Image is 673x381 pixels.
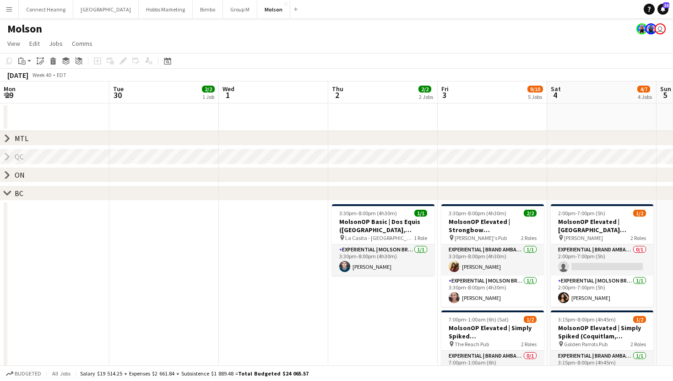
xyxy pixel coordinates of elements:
[331,90,343,100] span: 2
[551,276,653,307] app-card-role: Experiential | Molson Brand Specialist1/12:00pm-7:00pm (5h)[PERSON_NAME]
[202,86,215,93] span: 2/2
[564,341,608,348] span: Golden Parrots Pub
[441,204,544,307] app-job-card: 3:30pm-8:00pm (4h30m)2/2MolsonOP Elevated | Strongbow ([GEOGRAPHIC_DATA], [GEOGRAPHIC_DATA]) [PER...
[636,23,647,34] app-user-avatar: Lysandre Dorval
[549,90,561,100] span: 4
[449,316,509,323] span: 7:00pm-1:00am (6h) (Sat)
[419,93,433,100] div: 2 Jobs
[441,324,544,340] h3: MolsonOP Elevated | Simply Spiked ([GEOGRAPHIC_DATA], [GEOGRAPHIC_DATA])
[630,341,646,348] span: 2 Roles
[657,4,668,15] a: 10
[80,370,309,377] div: Salary $19 514.25 + Expenses $2 661.84 + Subsistence $1 889.48 =
[202,93,214,100] div: 1 Job
[521,341,537,348] span: 2 Roles
[441,85,449,93] span: Fri
[15,189,23,198] div: BC
[15,152,24,161] div: QC
[655,23,666,34] app-user-avatar: Jamie Wong
[524,316,537,323] span: 1/2
[659,90,671,100] span: 5
[551,324,653,340] h3: MolsonOP Elevated | Simply Spiked (Coquitlam, [GEOGRAPHIC_DATA])
[19,0,73,18] button: Connect Hearing
[527,86,543,93] span: 9/10
[332,245,434,276] app-card-role: Experiential | Molson Brand Specialist1/13:30pm-8:00pm (4h30m)[PERSON_NAME]
[637,86,650,93] span: 4/7
[646,23,657,34] app-user-avatar: Laurence Pare
[139,0,193,18] button: Hobbs Marketing
[7,71,28,80] div: [DATE]
[414,210,427,217] span: 1/1
[558,316,616,323] span: 3:15pm-8:00pm (4h45m)
[441,276,544,307] app-card-role: Experiential | Molson Brand Specialist1/13:30pm-8:00pm (4h30m)[PERSON_NAME]
[113,85,124,93] span: Tue
[57,71,66,78] div: EDT
[455,341,489,348] span: The Reach Pub
[4,85,16,93] span: Mon
[332,85,343,93] span: Thu
[332,204,434,276] app-job-card: 3:30pm-8:00pm (4h30m)1/1MolsonOP Basic | Dos Equis ([GEOGRAPHIC_DATA], [GEOGRAPHIC_DATA]) La Casi...
[49,39,63,48] span: Jobs
[7,22,42,36] h1: Molson
[660,85,671,93] span: Sun
[257,0,290,18] button: Molson
[633,210,646,217] span: 1/2
[72,39,92,48] span: Comms
[551,218,653,234] h3: MolsonOP Elevated | [GEOGRAPHIC_DATA] ([GEOGRAPHIC_DATA], [GEOGRAPHIC_DATA])
[45,38,66,49] a: Jobs
[638,93,652,100] div: 4 Jobs
[630,234,646,241] span: 2 Roles
[551,204,653,307] app-job-card: 2:00pm-7:00pm (5h)1/2MolsonOP Elevated | [GEOGRAPHIC_DATA] ([GEOGRAPHIC_DATA], [GEOGRAPHIC_DATA])...
[73,0,139,18] button: [GEOGRAPHIC_DATA]
[345,234,414,241] span: La Casita - [GEOGRAPHIC_DATA]
[221,90,234,100] span: 1
[633,316,646,323] span: 1/2
[193,0,223,18] button: Bimbo
[524,210,537,217] span: 2/2
[2,90,16,100] span: 29
[418,86,431,93] span: 2/2
[339,210,397,217] span: 3:30pm-8:00pm (4h30m)
[4,38,24,49] a: View
[521,234,537,241] span: 2 Roles
[15,370,41,377] span: Budgeted
[332,218,434,234] h3: MolsonOP Basic | Dos Equis ([GEOGRAPHIC_DATA], [GEOGRAPHIC_DATA])
[414,234,427,241] span: 1 Role
[15,134,28,143] div: MTL
[112,90,124,100] span: 30
[7,39,20,48] span: View
[551,245,653,276] app-card-role: Experiential | Brand Ambassador0/12:00pm-7:00pm (5h)
[663,2,669,8] span: 10
[558,210,605,217] span: 2:00pm-7:00pm (5h)
[528,93,543,100] div: 5 Jobs
[441,218,544,234] h3: MolsonOP Elevated | Strongbow ([GEOGRAPHIC_DATA], [GEOGRAPHIC_DATA])
[5,369,43,379] button: Budgeted
[26,38,43,49] a: Edit
[15,170,25,180] div: ON
[30,71,53,78] span: Week 40
[223,0,257,18] button: Group M
[551,85,561,93] span: Sat
[449,210,506,217] span: 3:30pm-8:00pm (4h30m)
[441,245,544,276] app-card-role: Experiential | Brand Ambassador1/13:30pm-8:00pm (4h30m)[PERSON_NAME]
[238,370,309,377] span: Total Budgeted $24 065.57
[564,234,603,241] span: [PERSON_NAME]
[68,38,96,49] a: Comms
[455,234,507,241] span: [PERSON_NAME]'s Pub
[29,39,40,48] span: Edit
[440,90,449,100] span: 3
[50,370,72,377] span: All jobs
[223,85,234,93] span: Wed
